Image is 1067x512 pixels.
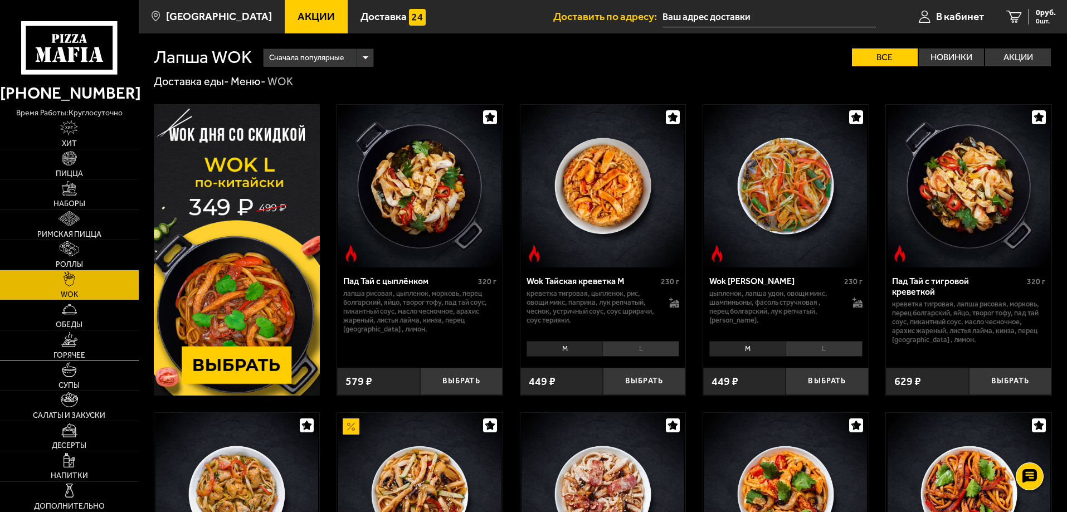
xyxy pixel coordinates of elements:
span: 230 г [844,277,863,286]
span: 579 ₽ [345,376,372,387]
div: Wok Тайская креветка M [527,276,659,286]
p: креветка тигровая, цыпленок, рис, овощи микс, паприка, лук репчатый, чеснок, устричный соус, соус... [527,289,659,325]
p: цыпленок, лапша удон, овощи микс, шампиньоны, фасоль стручковая , перец болгарский, лук репчатый,... [709,289,841,325]
h1: Лапша WOK [154,48,252,66]
button: Выбрать [420,368,503,395]
img: Пад Тай с цыплёнком [338,105,501,267]
span: Римская пицца [37,231,101,238]
span: проспект Королёва, 64к2 [662,7,876,27]
label: Акции [985,48,1051,66]
img: Острое блюдо [526,245,543,262]
span: Обеды [56,321,82,329]
span: В кабинет [936,11,984,22]
input: Ваш адрес доставки [662,7,876,27]
img: Острое блюдо [709,245,725,262]
span: Доставить по адресу: [553,11,662,22]
span: Роллы [56,261,83,269]
button: Выбрать [603,368,685,395]
span: 0 шт. [1036,18,1056,25]
span: Напитки [51,472,88,480]
span: [GEOGRAPHIC_DATA] [166,11,272,22]
span: 320 г [1027,277,1045,286]
button: Выбрать [969,368,1051,395]
a: Острое блюдоПад Тай с цыплёнком [337,105,503,267]
img: Wok Карри М [704,105,867,267]
p: лапша рисовая, цыпленок, морковь, перец болгарский, яйцо, творог тофу, пад тай соус, пикантный со... [343,289,496,334]
span: 230 г [661,277,679,286]
span: WOK [61,291,78,299]
span: Сначала популярные [269,47,344,69]
div: Пад Тай с цыплёнком [343,276,475,286]
span: 449 ₽ [529,376,556,387]
span: Супы [59,382,80,389]
span: Дополнительно [34,503,105,510]
span: Горячее [53,352,85,359]
img: 15daf4d41897b9f0e9f617042186c801.svg [409,9,426,26]
img: Wok Тайская креветка M [522,105,684,267]
span: Наборы [53,200,85,208]
a: Доставка еды- [154,75,229,88]
span: Салаты и закуски [33,412,105,420]
img: Острое блюдо [343,245,359,262]
img: Пад Тай с тигровой креветкой [888,105,1050,267]
div: Wok [PERSON_NAME] [709,276,841,286]
p: креветка тигровая, лапша рисовая, морковь, перец болгарский, яйцо, творог тофу, пад тай соус, пик... [892,300,1045,344]
li: M [527,341,603,357]
img: Острое блюдо [891,245,908,262]
label: Все [852,48,918,66]
span: Доставка [360,11,407,22]
div: Пад Тай с тигровой креветкой [892,276,1024,297]
li: M [709,341,786,357]
span: Акции [298,11,335,22]
a: Острое блюдоПад Тай с тигровой креветкой [886,105,1051,267]
span: 629 ₽ [894,376,921,387]
button: Выбрать [786,368,868,395]
div: WOK [267,75,293,89]
li: L [786,341,863,357]
label: Новинки [919,48,985,66]
a: Острое блюдоWok Карри М [703,105,869,267]
span: Десерты [52,442,86,450]
span: 320 г [478,277,496,286]
a: Острое блюдоWok Тайская креветка M [520,105,686,267]
li: L [602,341,679,357]
span: 0 руб. [1036,9,1056,17]
img: Акционный [343,418,359,435]
span: Пицца [56,170,83,178]
span: Хит [62,140,77,148]
span: 449 ₽ [712,376,738,387]
a: Меню- [231,75,266,88]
